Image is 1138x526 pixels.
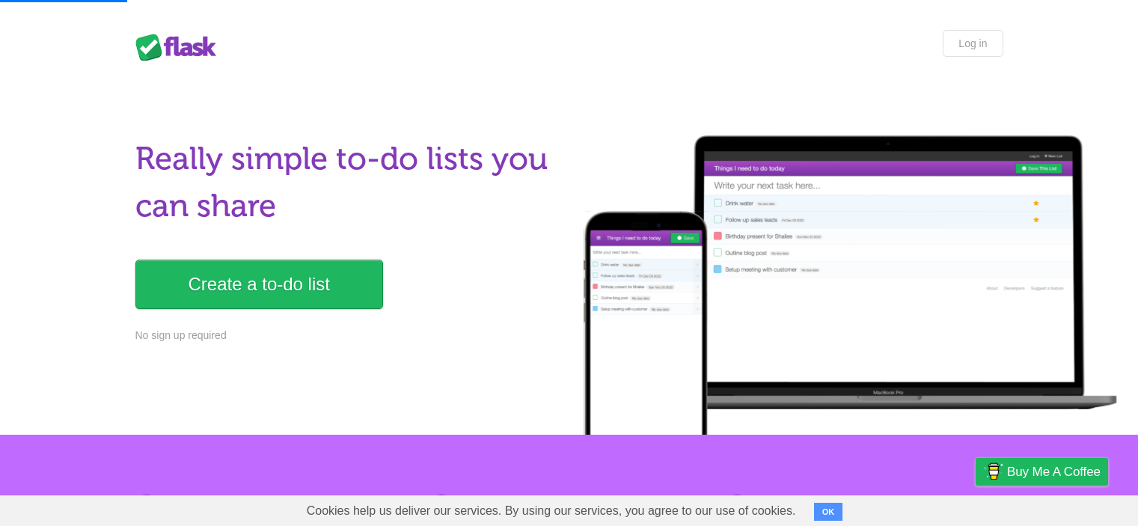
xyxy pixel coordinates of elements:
[135,328,560,343] p: No sign up required
[135,34,225,61] div: Flask Lists
[943,30,1003,57] a: Log in
[135,135,560,230] h1: Really simple to-do lists you can share
[814,503,843,521] button: OK
[976,458,1108,486] a: Buy me a coffee
[726,495,1003,515] h2: Access from any device.
[135,260,383,309] a: Create a to-do list
[983,459,1003,484] img: Buy me a coffee
[135,495,412,515] h2: No sign up. Nothing to install.
[292,496,811,526] span: Cookies help us deliver our services. By using our services, you agree to our use of cookies.
[1007,459,1101,485] span: Buy me a coffee
[430,495,707,515] h2: Share lists with ease.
